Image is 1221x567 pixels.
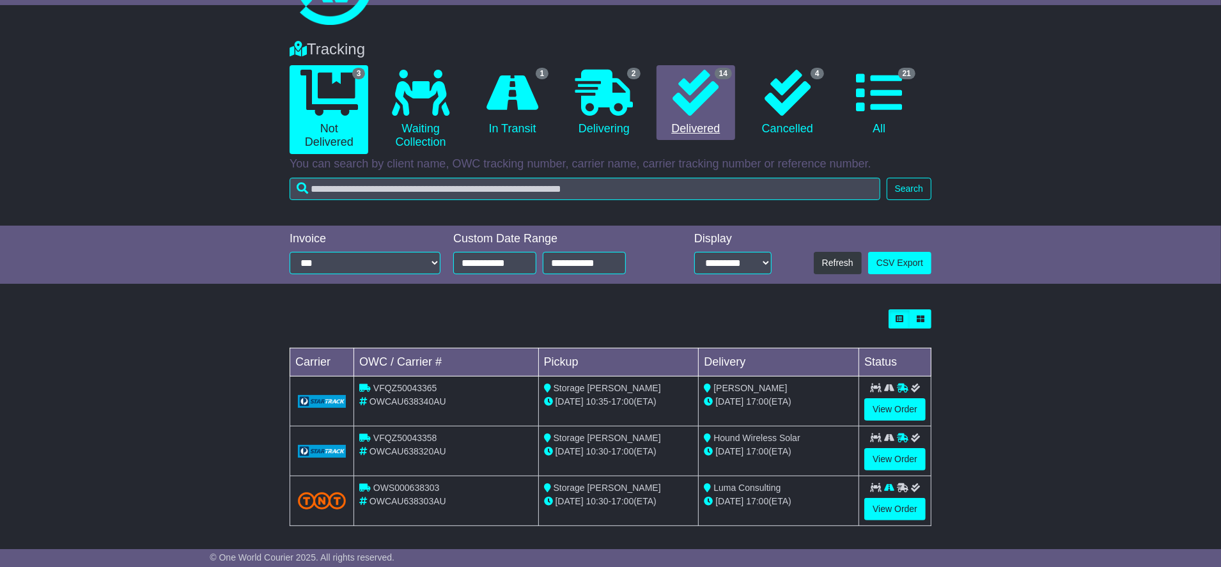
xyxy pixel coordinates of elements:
[564,65,643,141] a: 2 Delivering
[298,445,346,458] img: GetCarrierServiceLogo
[868,252,931,274] a: CSV Export
[290,65,368,154] a: 3 Not Delivered
[369,446,446,456] span: OWCAU638320AU
[352,68,366,79] span: 3
[746,496,768,506] span: 17:00
[715,496,743,506] span: [DATE]
[611,396,634,407] span: 17:00
[373,383,437,393] span: VFQZ50043365
[811,68,824,79] span: 4
[657,65,735,141] a: 14 Delivered
[611,446,634,456] span: 17:00
[354,348,539,377] td: OWC / Carrier #
[586,396,609,407] span: 10:35
[586,446,609,456] span: 10:30
[715,396,743,407] span: [DATE]
[210,552,394,563] span: © One World Courier 2025. All rights reserved.
[298,492,346,509] img: TNT_Domestic.png
[699,348,859,377] td: Delivery
[694,232,772,246] div: Display
[544,495,694,508] div: - (ETA)
[713,383,787,393] span: [PERSON_NAME]
[704,495,853,508] div: (ETA)
[556,496,584,506] span: [DATE]
[859,348,931,377] td: Status
[713,433,800,443] span: Hound Wireless Solar
[536,68,549,79] span: 1
[373,483,440,493] span: OWS000638303
[538,348,699,377] td: Pickup
[544,395,694,408] div: - (ETA)
[864,398,926,421] a: View Order
[290,232,440,246] div: Invoice
[473,65,552,141] a: 1 In Transit
[554,383,661,393] span: Storage [PERSON_NAME]
[748,65,827,141] a: 4 Cancelled
[298,395,346,408] img: GetCarrierServiceLogo
[381,65,460,154] a: Waiting Collection
[554,483,661,493] span: Storage [PERSON_NAME]
[290,348,354,377] td: Carrier
[627,68,641,79] span: 2
[453,232,658,246] div: Custom Date Range
[544,445,694,458] div: - (ETA)
[611,496,634,506] span: 17:00
[586,496,609,506] span: 10:30
[704,445,853,458] div: (ETA)
[290,157,931,171] p: You can search by client name, OWC tracking number, carrier name, carrier tracking number or refe...
[556,446,584,456] span: [DATE]
[556,396,584,407] span: [DATE]
[369,496,446,506] span: OWCAU638303AU
[864,498,926,520] a: View Order
[864,448,926,470] a: View Order
[713,483,781,493] span: Luma Consulting
[715,68,732,79] span: 14
[814,252,862,274] button: Refresh
[746,396,768,407] span: 17:00
[898,68,915,79] span: 21
[746,446,768,456] span: 17:00
[704,395,853,408] div: (ETA)
[840,65,919,141] a: 21 All
[715,446,743,456] span: [DATE]
[369,396,446,407] span: OWCAU638340AU
[283,40,938,59] div: Tracking
[887,178,931,200] button: Search
[373,433,437,443] span: VFQZ50043358
[554,433,661,443] span: Storage [PERSON_NAME]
